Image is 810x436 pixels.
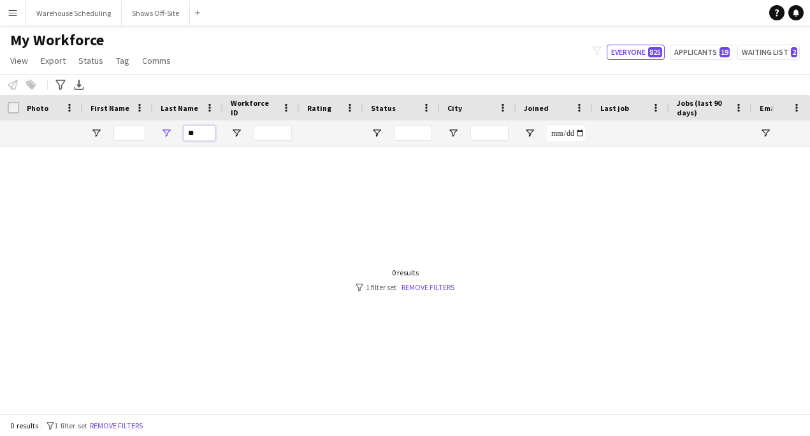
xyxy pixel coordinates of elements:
span: Rating [307,103,331,113]
input: Column with Header Selection [8,102,19,113]
span: Export [41,55,66,66]
button: Waiting list2 [737,45,800,60]
span: 825 [648,47,662,57]
a: Tag [111,52,134,69]
span: Photo [27,103,48,113]
app-action-btn: Advanced filters [53,77,68,92]
button: Remove filters [87,419,145,433]
input: First Name Filter Input [113,126,145,141]
span: Comms [142,55,171,66]
button: Open Filter Menu [524,127,535,139]
span: 19 [720,47,730,57]
button: Applicants19 [670,45,732,60]
input: Status Filter Input [394,126,432,141]
div: 1 filter set [356,282,454,292]
input: Last Name Filter Input [184,126,215,141]
span: First Name [90,103,129,113]
a: Status [73,52,108,69]
a: Comms [137,52,176,69]
a: Remove filters [401,282,454,292]
span: Email [760,103,780,113]
button: Shows Off-Site [122,1,190,25]
button: Open Filter Menu [447,127,459,139]
span: Tag [116,55,129,66]
button: Open Filter Menu [161,127,172,139]
a: View [5,52,33,69]
span: My Workforce [10,31,104,50]
input: Workforce ID Filter Input [254,126,292,141]
input: City Filter Input [470,126,509,141]
a: Export [36,52,71,69]
button: Open Filter Menu [371,127,382,139]
span: City [447,103,462,113]
span: Last Name [161,103,198,113]
button: Open Filter Menu [90,127,102,139]
button: Open Filter Menu [231,127,242,139]
div: 0 results [356,268,454,277]
span: Workforce ID [231,98,277,117]
span: Last job [600,103,629,113]
input: Joined Filter Input [547,126,585,141]
app-action-btn: Export XLSX [71,77,87,92]
button: Open Filter Menu [760,127,771,139]
button: Everyone825 [607,45,665,60]
button: Warehouse Scheduling [26,1,122,25]
span: Status [371,103,396,113]
span: Jobs (last 90 days) [677,98,729,117]
span: View [10,55,28,66]
span: Status [78,55,103,66]
span: 1 filter set [54,421,87,430]
span: 2 [791,47,797,57]
span: Joined [524,103,549,113]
